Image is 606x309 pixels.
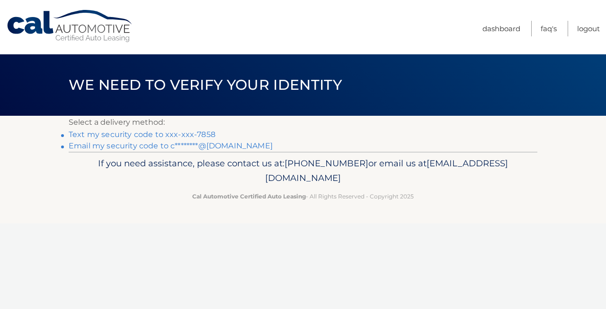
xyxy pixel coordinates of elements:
a: Email my security code to c********@[DOMAIN_NAME] [69,141,273,150]
p: If you need assistance, please contact us at: or email us at [75,156,531,186]
p: Select a delivery method: [69,116,537,129]
strong: Cal Automotive Certified Auto Leasing [192,193,306,200]
a: Cal Automotive [6,9,134,43]
span: [PHONE_NUMBER] [285,158,368,169]
span: We need to verify your identity [69,76,342,94]
a: Dashboard [482,21,520,36]
a: FAQ's [541,21,557,36]
a: Logout [577,21,600,36]
p: - All Rights Reserved - Copyright 2025 [75,191,531,201]
a: Text my security code to xxx-xxx-7858 [69,130,215,139]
